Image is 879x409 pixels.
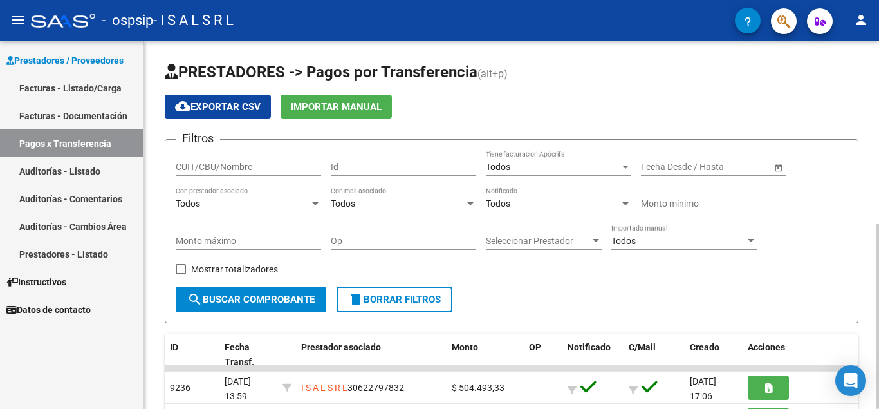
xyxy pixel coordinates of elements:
span: Todos [611,236,636,246]
mat-icon: search [187,292,203,307]
mat-icon: person [853,12,869,28]
span: Borrar Filtros [348,294,441,305]
mat-icon: menu [10,12,26,28]
span: Notificado [568,342,611,352]
span: 30622797832 [301,383,404,393]
span: - ospsip [102,6,153,35]
div: Open Intercom Messenger [835,365,866,396]
button: Borrar Filtros [337,287,452,312]
span: $ 504.493,33 [452,383,504,393]
input: Start date [641,162,681,173]
span: 9236 [170,383,190,393]
span: I S A L S R L [301,383,347,393]
input: End date [692,162,755,173]
span: Monto [452,342,478,352]
span: Instructivos [6,275,66,289]
span: - I S A L S R L [153,6,234,35]
button: Importar Manual [281,95,392,119]
button: Open calendar [772,160,785,174]
span: Prestadores / Proveedores [6,53,124,68]
span: Mostrar totalizadores [191,262,278,277]
span: Fecha Transf. [225,342,254,367]
span: Todos [331,198,355,209]
datatable-header-cell: Creado [685,334,743,376]
span: - [529,383,532,393]
span: Acciones [748,342,785,352]
button: Buscar Comprobante [176,287,326,312]
span: Todos [486,162,510,172]
span: [DATE] 17:06 [690,376,716,401]
span: Importar Manual [291,101,382,113]
span: C/Mail [629,342,656,352]
span: [DATE] 13:59 [225,376,251,401]
span: Todos [486,198,510,209]
h3: Filtros [176,129,220,147]
span: PRESTADORES -> Pagos por Transferencia [165,63,477,81]
datatable-header-cell: Prestador asociado [296,334,447,376]
mat-icon: cloud_download [175,99,190,114]
span: OP [529,342,541,352]
span: Todos [176,198,200,209]
span: Exportar CSV [175,101,261,113]
span: Datos de contacto [6,303,91,317]
datatable-header-cell: C/Mail [624,334,685,376]
datatable-header-cell: ID [165,334,219,376]
mat-icon: delete [348,292,364,307]
span: Creado [690,342,719,352]
span: Buscar Comprobante [187,294,315,305]
datatable-header-cell: Notificado [562,334,624,376]
span: Prestador asociado [301,342,381,352]
datatable-header-cell: Fecha Transf. [219,334,277,376]
datatable-header-cell: OP [524,334,562,376]
datatable-header-cell: Monto [447,334,524,376]
span: ID [170,342,178,352]
datatable-header-cell: Acciones [743,334,858,376]
button: Exportar CSV [165,95,271,119]
span: (alt+p) [477,68,508,80]
span: Seleccionar Prestador [486,236,590,247]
